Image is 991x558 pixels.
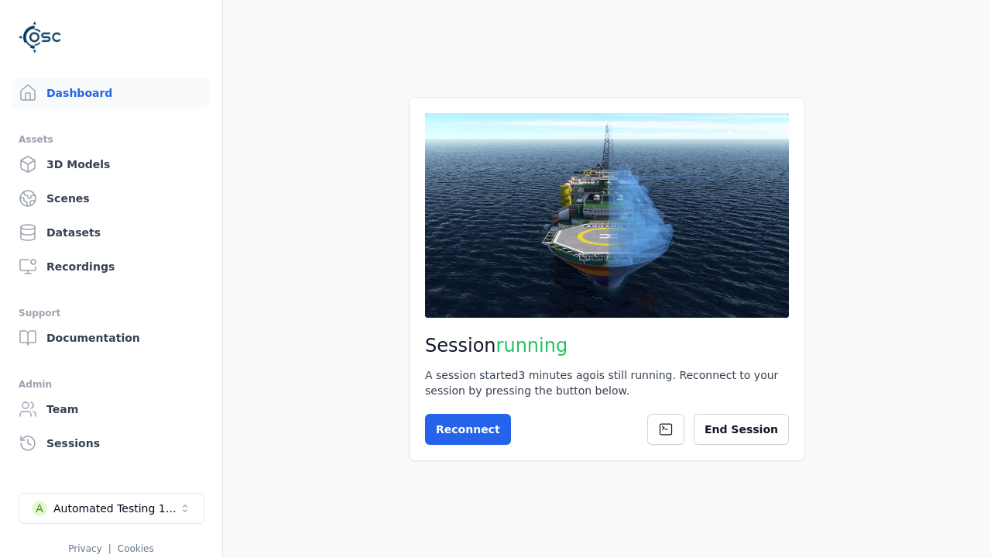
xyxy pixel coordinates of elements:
[19,130,204,149] div: Assets
[68,543,101,554] a: Privacy
[12,183,210,214] a: Scenes
[12,394,210,425] a: Team
[694,414,789,445] button: End Session
[496,335,568,356] span: running
[425,333,789,358] h2: Session
[19,375,204,394] div: Admin
[12,251,210,282] a: Recordings
[425,367,789,398] div: A session started 3 minutes ago is still running. Reconnect to your session by pressing the butto...
[108,543,111,554] span: |
[12,217,210,248] a: Datasets
[19,493,204,524] button: Select a workspace
[12,149,210,180] a: 3D Models
[19,304,204,322] div: Support
[12,428,210,459] a: Sessions
[19,15,62,59] img: Logo
[53,501,179,516] div: Automated Testing 1 - Playwright
[118,543,154,554] a: Cookies
[425,414,511,445] button: Reconnect
[12,77,210,108] a: Dashboard
[12,322,210,353] a: Documentation
[32,501,47,516] div: A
